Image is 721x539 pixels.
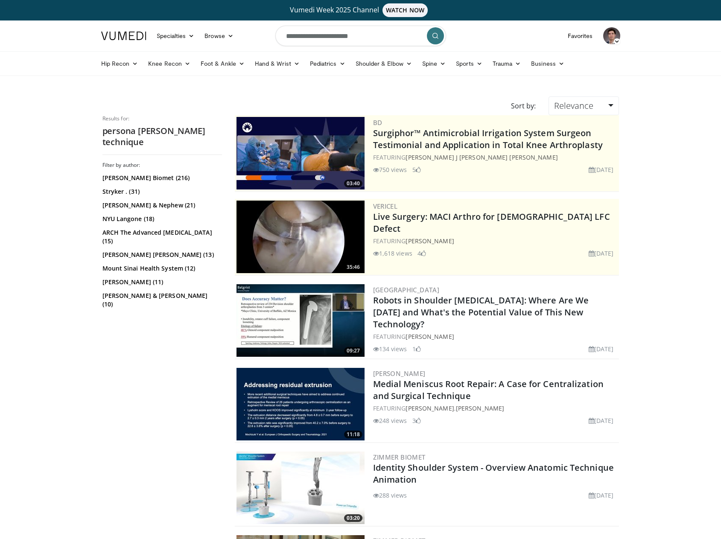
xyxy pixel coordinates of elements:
a: Zimmer Biomet [373,453,426,461]
a: Stryker . (31) [102,187,220,196]
a: Browse [199,27,239,44]
a: [PERSON_NAME] J [PERSON_NAME] [PERSON_NAME] [406,153,558,161]
span: 09:27 [344,347,362,355]
a: BD [373,118,382,127]
a: [PERSON_NAME] & [PERSON_NAME] (10) [102,291,220,309]
a: Sports [451,55,487,72]
li: [DATE] [589,344,614,353]
a: Hip Recon [96,55,143,72]
span: 03:40 [344,180,362,187]
a: Favorites [563,27,598,44]
img: VuMedi Logo [101,32,146,40]
a: 09:27 [236,284,365,357]
a: Live Surgery: MACI Arthro for [DEMOGRAPHIC_DATA] LFC Defect [373,211,610,234]
div: FEATURING , [373,404,617,413]
p: Results for: [102,115,222,122]
img: 75896893-6ea0-4895-8879-88c2e089762d.300x170_q85_crop-smart_upscale.jpg [236,368,365,440]
li: 4 [417,249,426,258]
div: FEATURING [373,236,617,245]
li: [DATE] [589,249,614,258]
a: Vericel [373,202,398,210]
li: 134 views [373,344,407,353]
input: Search topics, interventions [275,26,446,46]
a: Foot & Ankle [196,55,250,72]
img: eb023345-1e2d-4374-a840-ddbc99f8c97c.300x170_q85_crop-smart_upscale.jpg [236,201,365,273]
li: 1,618 views [373,249,412,258]
a: NYU Langone (18) [102,215,220,223]
a: Medial Meniscus Root Repair: A Case for Centralization and Surgical Technique [373,378,604,402]
li: 248 views [373,416,407,425]
img: Avatar [603,27,620,44]
li: 3 [412,416,421,425]
a: Shoulder & Elbow [350,55,417,72]
a: Specialties [152,27,200,44]
span: WATCH NOW [382,3,428,17]
a: Hand & Wrist [250,55,305,72]
a: 03:20 [236,452,365,524]
a: Trauma [487,55,526,72]
a: Relevance [549,96,619,115]
a: 35:46 [236,201,365,273]
li: 750 views [373,165,407,174]
a: Identity Shoulder System - Overview Anatomic Technique Animation [373,462,614,485]
span: 03:20 [344,514,362,522]
a: 03:40 [236,117,365,189]
a: [GEOGRAPHIC_DATA] [373,286,440,294]
a: 11:18 [236,368,365,440]
a: Mount Sinai Health System (12) [102,264,220,273]
a: [PERSON_NAME] [406,404,454,412]
li: 288 views [373,491,407,500]
span: 11:18 [344,431,362,438]
a: [PERSON_NAME] [373,369,426,378]
span: Relevance [554,100,593,111]
h3: Filter by author: [102,162,222,169]
a: Knee Recon [143,55,196,72]
div: FEATURING [373,153,617,162]
a: Surgiphor™ Antimicrobial Irrigation System Surgeon Testimonial and Application in Total Knee Arth... [373,127,603,151]
div: FEATURING [373,332,617,341]
a: Pediatrics [305,55,350,72]
li: [DATE] [589,165,614,174]
li: 5 [412,165,421,174]
img: ec67f009-8a4c-401e-98cf-9647631447de.300x170_q85_crop-smart_upscale.jpg [236,284,365,357]
li: 1 [412,344,421,353]
a: Robots in Shoulder [MEDICAL_DATA]: Where Are We [DATE] and What's the Potential Value of This New... [373,294,589,330]
img: 70422da6-974a-44ac-bf9d-78c82a89d891.300x170_q85_crop-smart_upscale.jpg [236,117,365,189]
span: 35:46 [344,263,362,271]
a: Business [526,55,569,72]
h2: persona [PERSON_NAME] technique [102,125,222,148]
a: ARCH The Advanced [MEDICAL_DATA] (15) [102,228,220,245]
li: [DATE] [589,491,614,500]
a: [PERSON_NAME] [406,237,454,245]
a: Vumedi Week 2025 ChannelWATCH NOW [102,3,619,17]
div: Sort by: [505,96,542,115]
a: [PERSON_NAME] & Nephew (21) [102,201,220,210]
li: [DATE] [589,416,614,425]
a: Spine [417,55,451,72]
a: [PERSON_NAME] (11) [102,278,220,286]
a: [PERSON_NAME] Biomet (216) [102,174,220,182]
img: 7945d8b9-79a6-41d6-bbf2-9ae687c16f4e.300x170_q85_crop-smart_upscale.jpg [236,452,365,524]
a: [PERSON_NAME] [456,404,504,412]
a: [PERSON_NAME] [PERSON_NAME] (13) [102,251,220,259]
a: [PERSON_NAME] [406,332,454,341]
